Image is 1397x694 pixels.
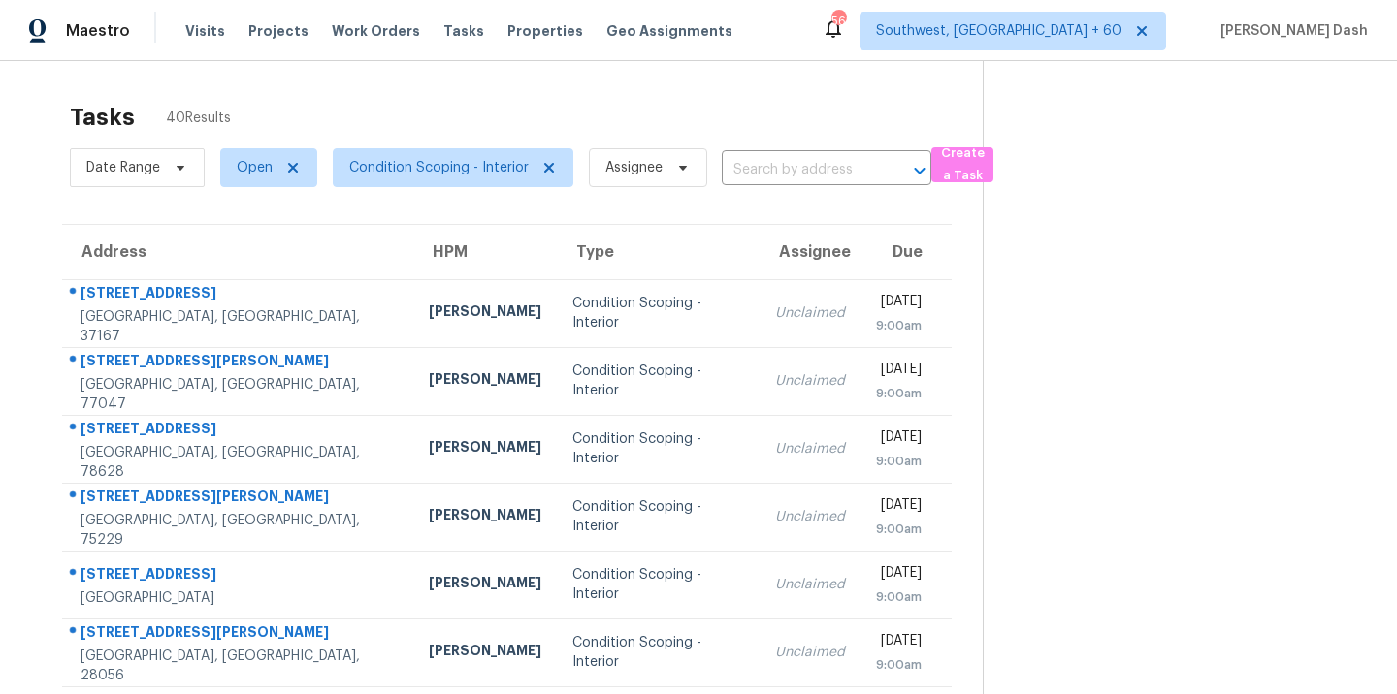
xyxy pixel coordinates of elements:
[81,647,398,685] div: [GEOGRAPHIC_DATA], [GEOGRAPHIC_DATA], 28056
[861,225,952,279] th: Due
[876,655,922,675] div: 9:00am
[876,21,1121,41] span: Southwest, [GEOGRAPHIC_DATA] + 60
[81,375,398,414] div: [GEOGRAPHIC_DATA], [GEOGRAPHIC_DATA], 77047
[775,371,845,391] div: Unclaimed
[931,147,993,182] button: Create a Task
[572,294,744,332] div: Condition Scoping - Interior
[876,360,922,384] div: [DATE]
[831,12,845,31] div: 563
[572,565,744,604] div: Condition Scoping - Interior
[507,21,583,41] span: Properties
[557,225,760,279] th: Type
[81,443,398,482] div: [GEOGRAPHIC_DATA], [GEOGRAPHIC_DATA], 78628
[237,158,273,177] span: Open
[1213,21,1368,41] span: [PERSON_NAME] Dash
[66,21,130,41] span: Maestro
[332,21,420,41] span: Work Orders
[876,520,922,539] div: 9:00am
[876,631,922,655] div: [DATE]
[876,563,922,587] div: [DATE]
[86,158,160,177] span: Date Range
[185,21,225,41] span: Visits
[81,419,398,443] div: [STREET_ADDRESS]
[572,429,744,468] div: Condition Scoping - Interior
[70,108,135,127] h2: Tasks
[81,283,398,307] div: [STREET_ADDRESS]
[81,351,398,375] div: [STREET_ADDRESS][PERSON_NAME]
[605,158,663,177] span: Assignee
[760,225,861,279] th: Assignee
[876,452,922,471] div: 9:00am
[775,439,845,458] div: Unclaimed
[906,157,933,184] button: Open
[429,301,541,326] div: [PERSON_NAME]
[429,505,541,529] div: [PERSON_NAME]
[876,587,922,607] div: 9:00am
[775,507,845,526] div: Unclaimed
[722,155,877,185] input: Search by address
[606,21,732,41] span: Geo Assignments
[429,641,541,665] div: [PERSON_NAME]
[248,21,309,41] span: Projects
[876,495,922,520] div: [DATE]
[443,24,484,38] span: Tasks
[81,588,398,608] div: [GEOGRAPHIC_DATA]
[775,303,845,323] div: Unclaimed
[81,622,398,647] div: [STREET_ADDRESS][PERSON_NAME]
[81,487,398,511] div: [STREET_ADDRESS][PERSON_NAME]
[876,427,922,452] div: [DATE]
[81,511,398,550] div: [GEOGRAPHIC_DATA], [GEOGRAPHIC_DATA], 75229
[81,307,398,346] div: [GEOGRAPHIC_DATA], [GEOGRAPHIC_DATA], 37167
[413,225,557,279] th: HPM
[876,384,922,403] div: 9:00am
[429,573,541,597] div: [PERSON_NAME]
[876,292,922,316] div: [DATE]
[429,437,541,461] div: [PERSON_NAME]
[775,643,845,662] div: Unclaimed
[775,575,845,594] div: Unclaimed
[572,362,744,400] div: Condition Scoping - Interior
[572,497,744,536] div: Condition Scoping - Interior
[166,109,231,128] span: 40 Results
[941,142,984,187] span: Create a Task
[429,369,541,394] div: [PERSON_NAME]
[349,158,529,177] span: Condition Scoping - Interior
[572,633,744,672] div: Condition Scoping - Interior
[876,316,922,335] div: 9:00am
[81,564,398,588] div: [STREET_ADDRESS]
[62,225,413,279] th: Address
